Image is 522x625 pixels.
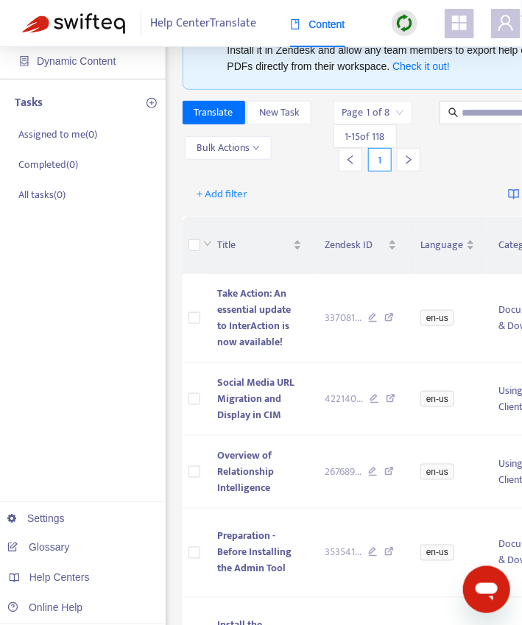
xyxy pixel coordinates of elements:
span: Preparation - Before Installing the Admin Tool [218,528,292,577]
img: image-link [508,188,520,200]
span: container [19,56,29,66]
span: Take Action: An essential update to InterAction is now available! [218,285,292,350]
span: Bulk Actions [197,140,260,156]
iframe: Button to launch messaging window [463,566,510,613]
span: 353541 ... [325,545,362,561]
p: Assigned to me ( 0 ) [18,127,97,142]
span: right [403,155,414,165]
span: Overview of Relationship Intelligence [218,447,275,496]
span: down [203,239,212,248]
img: sync.dc5367851b00ba804db3.png [395,14,414,32]
a: Glossary [7,541,69,553]
th: Title [206,217,314,274]
div: 1 [368,148,392,172]
span: 337081 ... [325,310,362,326]
p: All tasks ( 0 ) [18,187,66,202]
span: 267689 ... [325,464,362,480]
button: + Add filter [186,183,259,206]
span: appstore [451,14,468,32]
th: Language [409,217,487,274]
span: Language [420,237,463,253]
p: Tasks [15,94,43,112]
span: en-us [420,310,454,326]
a: Settings [7,512,65,524]
span: 422140 ... [325,391,364,407]
span: en-us [420,464,454,480]
img: Swifteq [22,13,125,34]
span: Help Centers [29,571,90,583]
span: 1 - 15 of 118 [345,129,385,144]
span: Content [290,18,345,30]
span: Dynamic Content [37,55,116,67]
span: left [345,155,356,165]
button: Translate [183,101,245,124]
th: Zendesk ID [314,217,409,274]
span: en-us [420,391,454,407]
button: Bulk Actionsdown [185,136,272,160]
span: Zendesk ID [325,237,386,253]
span: Translate [194,105,233,121]
a: Online Help [7,602,82,614]
span: + Add filter [197,186,248,203]
span: plus-circle [147,98,157,108]
span: search [448,107,459,118]
span: New Task [259,105,300,121]
span: Help Center Translate [151,10,257,38]
a: Check it out! [392,60,450,72]
span: user [497,14,515,32]
span: down [253,144,260,152]
p: Completed ( 0 ) [18,157,78,172]
button: New Task [247,101,311,124]
span: Title [218,237,290,253]
span: book [290,19,300,29]
span: en-us [420,545,454,561]
span: Social Media URL Migration and Display in CIM [218,374,295,423]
